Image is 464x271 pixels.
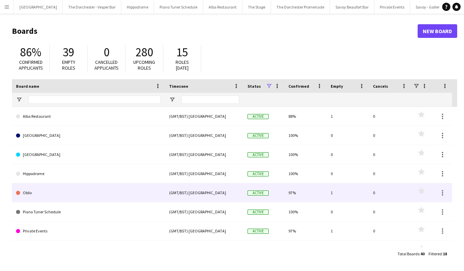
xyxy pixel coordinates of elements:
[248,190,269,196] span: Active
[16,222,161,241] a: Private Events
[398,251,419,256] span: Total Boards
[271,0,330,14] button: The Dorchester Promenade
[165,126,243,145] div: (GMT/BST) [GEOGRAPHIC_DATA]
[181,96,239,104] input: Timezone Filter Input
[14,0,63,14] button: [GEOGRAPHIC_DATA]
[284,164,327,183] div: 100%
[16,164,161,183] a: Hippodrome
[369,241,411,259] div: 0
[165,145,243,164] div: (GMT/BST) [GEOGRAPHIC_DATA]
[327,202,369,221] div: 0
[410,0,447,14] button: Savoy - Gallery
[203,0,242,14] button: Alba Restaurant
[284,107,327,126] div: 88%
[248,84,261,89] span: Status
[169,84,188,89] span: Timezone
[16,107,161,126] a: Alba Restaurant
[330,0,374,14] button: Savoy Beaufort Bar
[12,26,418,36] h1: Boards
[374,0,410,14] button: Private Events
[284,222,327,240] div: 97%
[248,171,269,176] span: Active
[242,0,271,14] button: The Stage
[284,145,327,164] div: 100%
[19,59,43,71] span: Confirmed applicants
[165,202,243,221] div: (GMT/BST) [GEOGRAPHIC_DATA]
[398,247,424,260] div: :
[369,222,411,240] div: 0
[327,107,369,126] div: 1
[284,183,327,202] div: 97%
[16,97,22,103] button: Open Filter Menu
[28,96,161,104] input: Board name Filter Input
[327,241,369,259] div: 1
[20,45,41,60] span: 86%
[429,251,442,256] span: Filtered
[16,84,39,89] span: Board name
[443,251,447,256] span: 18
[369,126,411,145] div: 0
[121,0,154,14] button: Hippodrome
[133,59,155,71] span: Upcoming roles
[16,202,161,222] a: Piano Tuner Schedule
[373,84,388,89] span: Cancels
[248,210,269,215] span: Active
[248,133,269,138] span: Active
[16,126,161,145] a: [GEOGRAPHIC_DATA]
[16,241,161,260] a: Rosewood [GEOGRAPHIC_DATA]
[165,241,243,259] div: (GMT/BST) [GEOGRAPHIC_DATA]
[369,202,411,221] div: 0
[327,145,369,164] div: 0
[104,45,109,60] span: 0
[288,84,309,89] span: Confirmed
[176,59,189,71] span: Roles [DATE]
[429,247,447,260] div: :
[176,45,188,60] span: 15
[63,45,74,60] span: 39
[165,107,243,126] div: (GMT/BST) [GEOGRAPHIC_DATA]
[327,126,369,145] div: 0
[63,0,121,14] button: The Dorchester - Vesper Bar
[418,24,457,38] a: New Board
[165,183,243,202] div: (GMT/BST) [GEOGRAPHIC_DATA]
[165,222,243,240] div: (GMT/BST) [GEOGRAPHIC_DATA]
[369,145,411,164] div: 0
[136,45,153,60] span: 280
[331,84,343,89] span: Empty
[327,183,369,202] div: 1
[16,145,161,164] a: [GEOGRAPHIC_DATA]
[248,114,269,119] span: Active
[369,183,411,202] div: 0
[248,152,269,157] span: Active
[248,229,269,234] span: Active
[327,222,369,240] div: 1
[327,164,369,183] div: 0
[94,59,119,71] span: Cancelled applicants
[62,59,75,71] span: Empty roles
[284,241,327,259] div: 80%
[420,251,424,256] span: 40
[169,97,175,103] button: Open Filter Menu
[284,126,327,145] div: 100%
[154,0,203,14] button: Piano Tuner Schedule
[369,164,411,183] div: 0
[369,107,411,126] div: 0
[16,183,161,202] a: Oblix
[284,202,327,221] div: 100%
[165,164,243,183] div: (GMT/BST) [GEOGRAPHIC_DATA]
